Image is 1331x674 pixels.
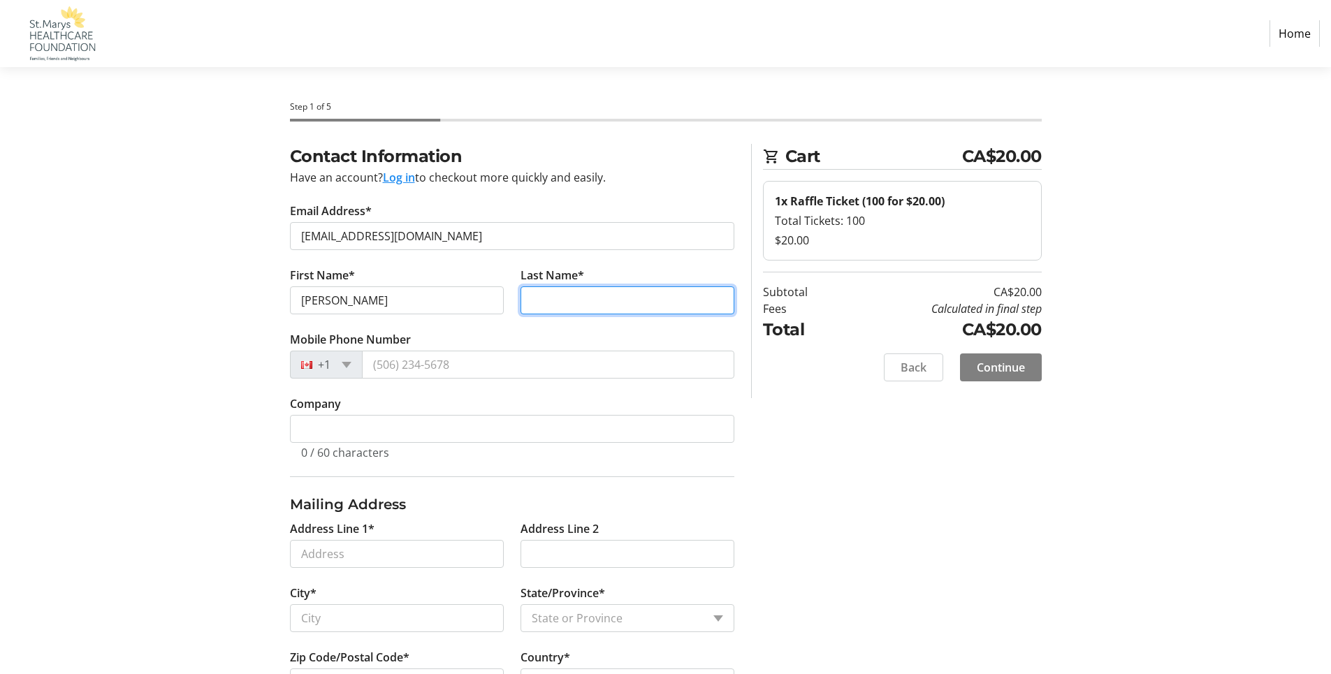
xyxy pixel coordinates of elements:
button: Log in [383,169,415,186]
tr-character-limit: 0 / 60 characters [301,445,389,460]
span: Continue [977,359,1025,376]
input: (506) 234-5678 [362,351,734,379]
td: Calculated in final step [843,300,1042,317]
label: Address Line 1* [290,520,374,537]
label: Country* [521,649,570,666]
img: St. Marys Healthcare Foundation's Logo [11,6,110,61]
div: Have an account? to checkout more quickly and easily. [290,169,734,186]
label: Address Line 2 [521,520,599,537]
button: Back [884,353,943,381]
label: Last Name* [521,267,584,284]
td: Fees [763,300,843,317]
button: Continue [960,353,1042,381]
input: City [290,604,504,632]
label: Email Address* [290,203,372,219]
span: Cart [785,144,962,169]
label: City* [290,585,317,601]
span: CA$20.00 [962,144,1042,169]
span: Back [901,359,926,376]
label: Zip Code/Postal Code* [290,649,409,666]
td: CA$20.00 [843,284,1042,300]
div: Step 1 of 5 [290,101,1042,113]
h3: Mailing Address [290,494,734,515]
label: State/Province* [521,585,605,601]
td: CA$20.00 [843,317,1042,342]
label: First Name* [290,267,355,284]
h2: Contact Information [290,144,734,169]
div: $20.00 [775,232,1030,249]
strong: 1x Raffle Ticket (100 for $20.00) [775,193,945,209]
td: Total [763,317,843,342]
label: Mobile Phone Number [290,331,411,348]
td: Subtotal [763,284,843,300]
a: Home [1270,20,1320,47]
label: Company [290,395,341,412]
input: Address [290,540,504,568]
div: Total Tickets: 100 [775,212,1030,229]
